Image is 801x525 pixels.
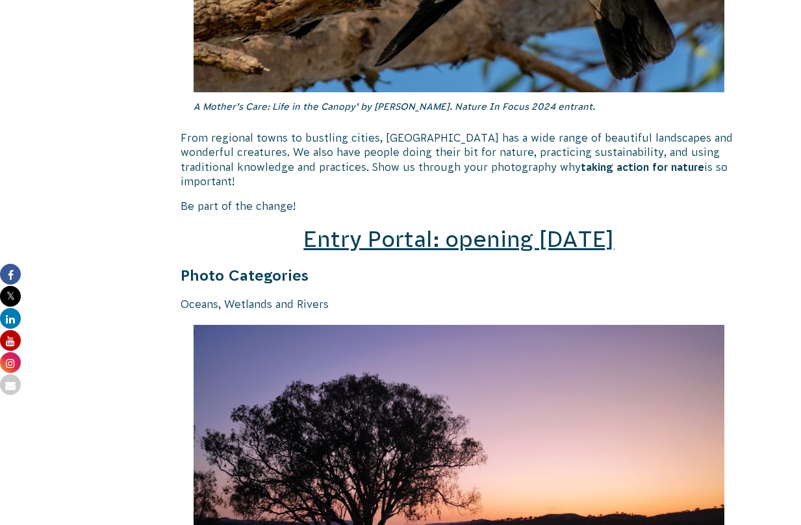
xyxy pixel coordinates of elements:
p: Be part of the change! [181,199,738,213]
strong: taking action for nature [581,161,704,173]
p: Oceans, Wetlands and Rivers [181,297,738,311]
p: From regional towns to bustling cities, [GEOGRAPHIC_DATA] has a wide range of beautiful landscape... [181,131,738,189]
strong: Photo Categories [181,267,309,284]
em: A Mother’s Care: Life in the Canopy’ by [PERSON_NAME]. Nature In Focus 2024 entrant. [194,101,595,112]
a: Entry Portal: opening [DATE] [303,227,614,251]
